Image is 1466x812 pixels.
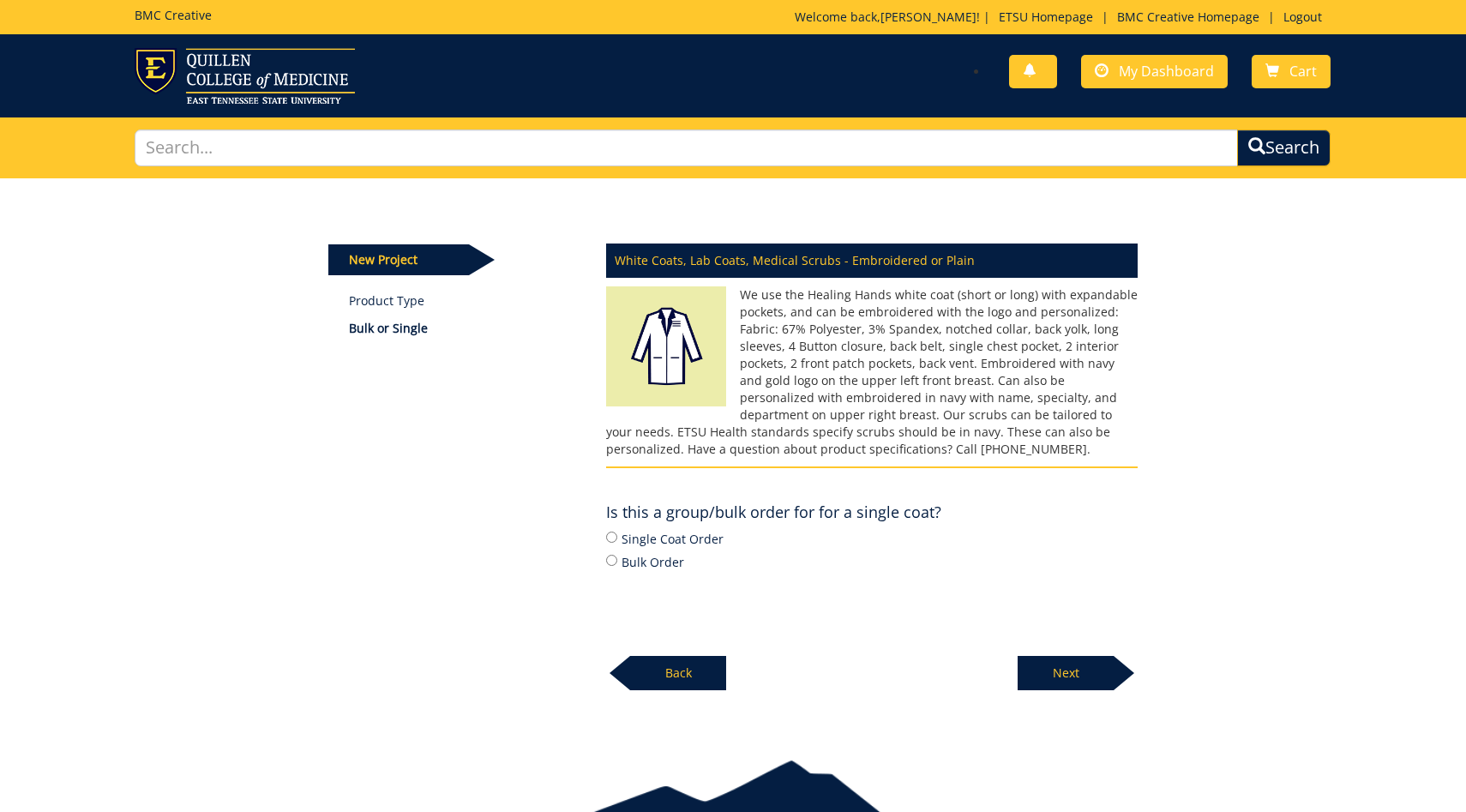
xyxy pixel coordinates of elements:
[1252,55,1331,88] a: Cart
[606,555,617,566] input: Bulk Order
[606,286,1138,458] p: We use the Healing Hands white coat (short or long) with expandable pockets, and can be embroider...
[1081,55,1228,88] a: My Dashboard
[1289,62,1317,81] span: Cart
[135,48,355,104] img: ETSU logo
[1275,9,1331,25] a: Logout
[606,244,1138,278] p: White Coats, Lab Coats, Medical Scrubs - Embroidered or Plain
[349,292,581,310] a: Product Type
[606,532,617,543] input: Single Coat Order
[135,9,212,21] h5: BMC Creative
[795,9,1331,26] p: Welcome back, ! | | |
[880,9,976,25] a: [PERSON_NAME]
[630,656,726,690] p: Back
[1119,62,1214,81] span: My Dashboard
[606,529,1138,548] label: Single Coat Order
[328,244,469,275] p: New Project
[1018,656,1114,690] p: Next
[349,320,581,337] p: Bulk or Single
[135,129,1238,166] input: Search...
[1237,129,1331,166] button: Search
[606,504,941,521] h4: Is this a group/bulk order for for a single coat?
[606,552,1138,571] label: Bulk Order
[990,9,1102,25] a: ETSU Homepage
[1109,9,1268,25] a: BMC Creative Homepage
